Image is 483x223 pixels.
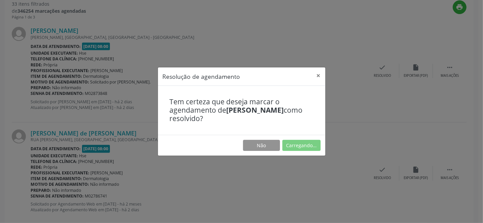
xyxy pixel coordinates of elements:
button: Não [243,140,280,151]
h4: Tem certeza que deseja marcar o agendamento de como resolvido? [170,98,314,123]
b: [PERSON_NAME] [227,105,284,115]
button: Carregando... [282,140,321,151]
h5: Resolução de agendamento [163,72,240,81]
button: Close [312,67,325,84]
